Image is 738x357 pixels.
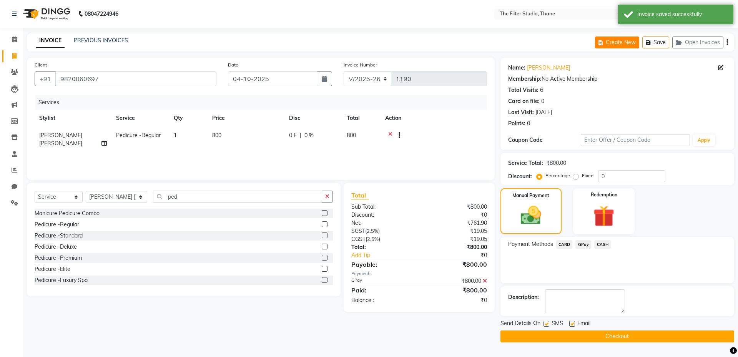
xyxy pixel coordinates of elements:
[346,260,419,269] div: Payable:
[344,61,377,68] label: Invoice Number
[346,296,419,304] div: Balance :
[508,108,534,116] div: Last Visit:
[594,240,611,249] span: CASH
[545,172,570,179] label: Percentage
[304,131,314,139] span: 0 %
[582,172,593,179] label: Fixed
[419,235,492,243] div: ₹19.05
[508,75,726,83] div: No Active Membership
[85,3,118,25] b: 08047224946
[153,191,322,203] input: Search or Scan
[351,191,369,199] span: Total
[508,173,532,181] div: Discount:
[342,110,381,127] th: Total
[35,276,88,284] div: Pedicure -Luxury Spa
[508,240,553,248] span: Payment Methods
[419,296,492,304] div: ₹0
[541,97,544,105] div: 0
[527,120,530,128] div: 0
[74,37,128,44] a: PREVIOUS INVOICES
[508,159,543,167] div: Service Total:
[35,265,70,273] div: Pedicure -Elite
[419,227,492,235] div: ₹19.05
[346,251,431,259] a: Add Tip
[35,61,47,68] label: Client
[111,110,169,127] th: Service
[591,191,617,198] label: Redemption
[577,319,590,329] span: Email
[284,110,342,127] th: Disc
[351,227,365,234] span: SGST
[174,132,177,139] span: 1
[540,86,543,94] div: 6
[367,236,379,242] span: 2.5%
[419,277,492,285] div: ₹800.00
[35,209,100,218] div: Manicure Pedicure Combo
[346,277,419,285] div: GPay
[419,219,492,227] div: ₹761.90
[512,192,549,199] label: Manual Payment
[419,260,492,269] div: ₹800.00
[346,243,419,251] div: Total:
[35,110,111,127] th: Stylist
[228,61,238,68] label: Date
[535,108,552,116] div: [DATE]
[300,131,301,139] span: |
[381,110,487,127] th: Action
[575,240,591,249] span: GPay
[346,235,419,243] div: ( )
[35,221,79,229] div: Pedicure -Regular
[552,319,563,329] span: SMS
[419,243,492,251] div: ₹800.00
[116,132,161,139] span: Pedicure -Regular
[347,132,356,139] span: 800
[500,319,540,329] span: Send Details On
[169,110,208,127] th: Qty
[419,203,492,211] div: ₹800.00
[508,64,525,72] div: Name:
[527,64,570,72] a: [PERSON_NAME]
[35,254,82,262] div: Pedicure -Premium
[508,293,539,301] div: Description:
[351,271,487,277] div: Payments
[36,34,65,48] a: INVOICE
[672,37,723,48] button: Open Invoices
[514,204,548,227] img: _cash.svg
[346,227,419,235] div: ( )
[212,132,221,139] span: 800
[642,37,669,48] button: Save
[595,37,639,48] button: Create New
[20,3,72,25] img: logo
[208,110,284,127] th: Price
[35,243,77,251] div: Pedicure -Deluxe
[508,97,540,105] div: Card on file:
[693,134,715,146] button: Apply
[35,71,56,86] button: +91
[35,232,83,240] div: Pedicure -Standard
[431,251,492,259] div: ₹0
[587,203,621,229] img: _gift.svg
[637,10,728,18] div: Invoice saved successfully
[508,75,542,83] div: Membership:
[346,203,419,211] div: Sub Total:
[39,132,82,147] span: [PERSON_NAME] [PERSON_NAME]
[556,240,573,249] span: CARD
[419,211,492,219] div: ₹0
[419,286,492,295] div: ₹800.00
[289,131,297,139] span: 0 F
[367,228,378,234] span: 2.5%
[508,120,525,128] div: Points:
[500,330,734,342] button: Checkout
[346,211,419,219] div: Discount:
[35,95,493,110] div: Services
[581,134,690,146] input: Enter Offer / Coupon Code
[346,286,419,295] div: Paid:
[508,86,539,94] div: Total Visits:
[55,71,216,86] input: Search by Name/Mobile/Email/Code
[351,236,366,242] span: CGST
[508,136,581,144] div: Coupon Code
[346,219,419,227] div: Net:
[546,159,566,167] div: ₹800.00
